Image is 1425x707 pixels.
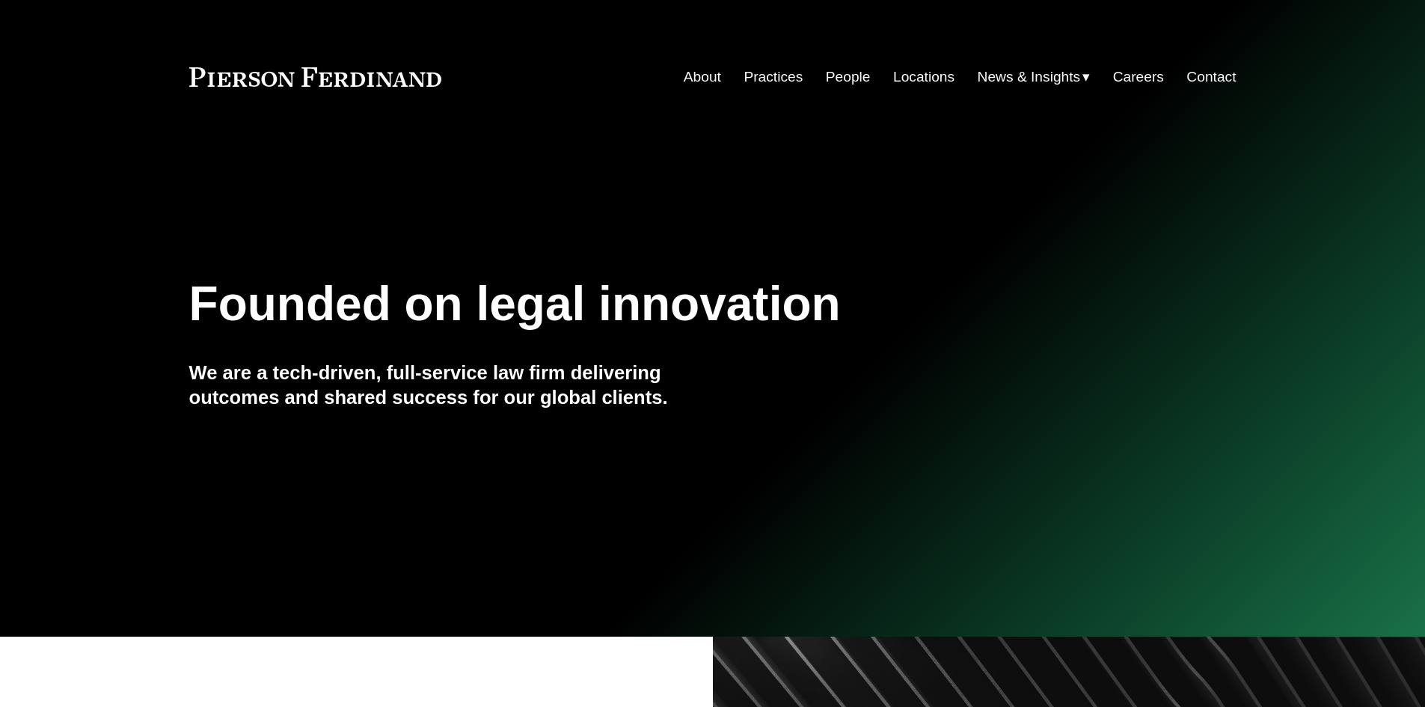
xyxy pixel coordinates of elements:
a: folder dropdown [978,63,1091,91]
a: Practices [744,63,803,91]
h1: Founded on legal innovation [189,277,1062,331]
a: People [826,63,871,91]
a: Careers [1113,63,1164,91]
span: News & Insights [978,64,1081,91]
a: Contact [1186,63,1236,91]
a: About [684,63,721,91]
a: Locations [893,63,954,91]
h4: We are a tech-driven, full-service law firm delivering outcomes and shared success for our global... [189,361,713,409]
